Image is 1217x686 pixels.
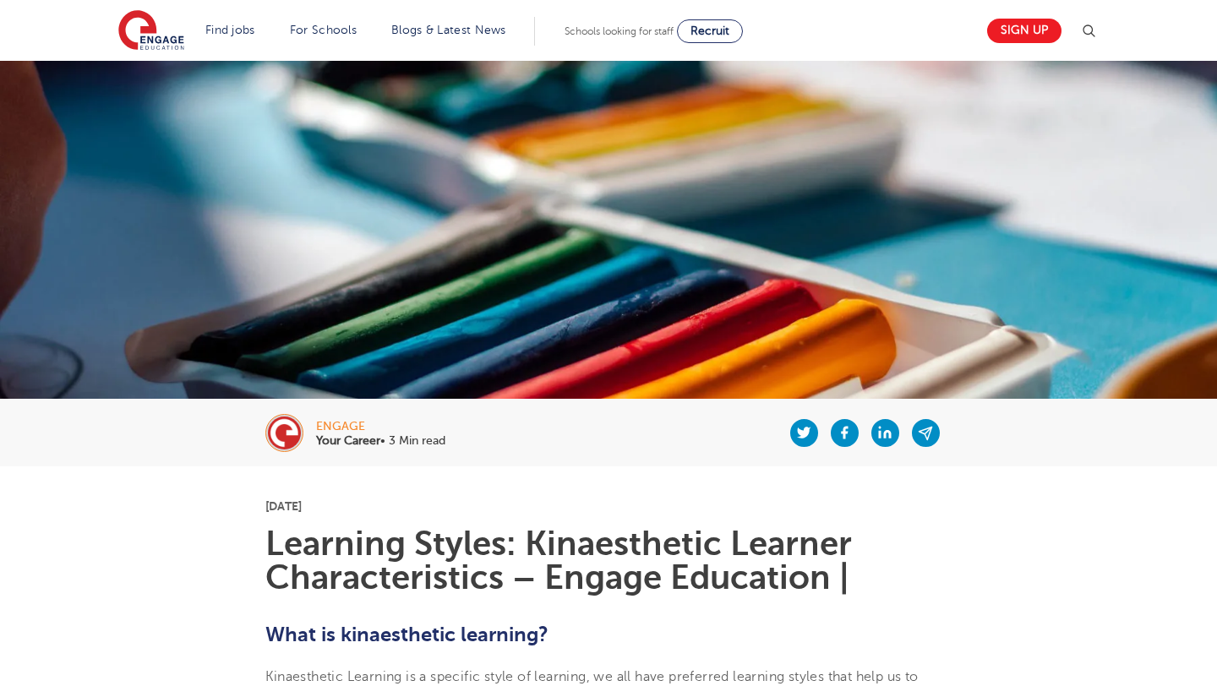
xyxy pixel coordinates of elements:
span: Schools looking for staff [565,25,674,37]
h1: Learning Styles: Kinaesthetic Learner Characteristics – Engage Education | [265,527,952,595]
p: [DATE] [265,500,952,512]
div: engage [316,421,445,433]
img: Engage Education [118,10,184,52]
a: Find jobs [205,24,255,36]
h2: What is kinaesthetic learning? [265,620,952,649]
a: For Schools [290,24,357,36]
a: Sign up [987,19,1061,43]
a: Blogs & Latest News [391,24,506,36]
b: Your Career [316,434,380,447]
p: • 3 Min read [316,435,445,447]
a: Recruit [677,19,743,43]
span: Recruit [690,24,729,37]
